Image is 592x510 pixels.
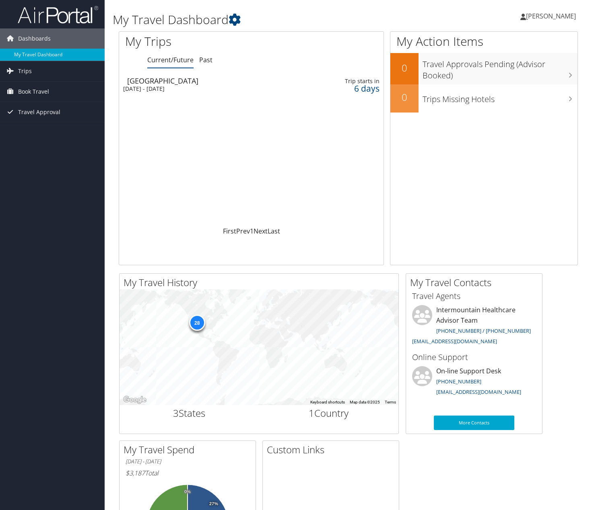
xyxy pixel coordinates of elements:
[412,338,497,345] a: [EMAIL_ADDRESS][DOMAIN_NAME]
[124,276,398,289] h2: My Travel History
[324,85,380,92] div: 6 days
[526,12,576,20] span: [PERSON_NAME]
[268,227,280,236] a: Last
[209,502,218,506] tspan: 27%
[390,53,578,84] a: 0Travel Approvals Pending (Advisor Booked)
[436,327,531,334] a: [PHONE_NUMBER] / [PHONE_NUMBER]
[254,227,268,236] a: Next
[423,55,578,81] h3: Travel Approvals Pending (Advisor Booked)
[265,406,393,420] h2: Country
[122,395,148,405] a: Open this area in Google Maps (opens a new window)
[236,227,250,236] a: Prev
[18,82,49,102] span: Book Travel
[223,227,236,236] a: First
[350,400,380,404] span: Map data ©2025
[18,61,32,81] span: Trips
[324,78,380,85] div: Trip starts in
[147,55,194,64] a: Current/Future
[436,388,521,395] a: [EMAIL_ADDRESS][DOMAIN_NAME]
[390,33,578,50] h1: My Action Items
[434,416,514,430] a: More Contacts
[189,315,205,331] div: 28
[423,90,578,105] h3: Trips Missing Hotels
[408,305,540,348] li: Intermountain Healthcare Advisor Team
[113,11,427,28] h1: My Travel Dashboard
[126,469,250,477] h6: Total
[123,85,296,92] div: [DATE] - [DATE]
[122,395,148,405] img: Google
[124,443,256,457] h2: My Travel Spend
[199,55,212,64] a: Past
[126,458,250,465] h6: [DATE] - [DATE]
[267,443,399,457] h2: Custom Links
[390,84,578,113] a: 0Trips Missing Hotels
[390,61,419,75] h2: 0
[520,4,584,28] a: [PERSON_NAME]
[385,400,396,404] a: Terms (opens in new tab)
[126,406,253,420] h2: States
[412,291,536,302] h3: Travel Agents
[410,276,542,289] h2: My Travel Contacts
[173,406,179,420] span: 3
[18,5,98,24] img: airportal-logo.png
[126,469,145,477] span: $3,187
[18,29,51,49] span: Dashboards
[250,227,254,236] a: 1
[390,90,419,104] h2: 0
[127,77,300,84] div: [GEOGRAPHIC_DATA]
[125,33,267,50] h1: My Trips
[309,406,314,420] span: 1
[18,102,60,122] span: Travel Approval
[184,490,191,494] tspan: 0%
[408,366,540,399] li: On-line Support Desk
[412,352,536,363] h3: Online Support
[436,378,481,385] a: [PHONE_NUMBER]
[310,399,345,405] button: Keyboard shortcuts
